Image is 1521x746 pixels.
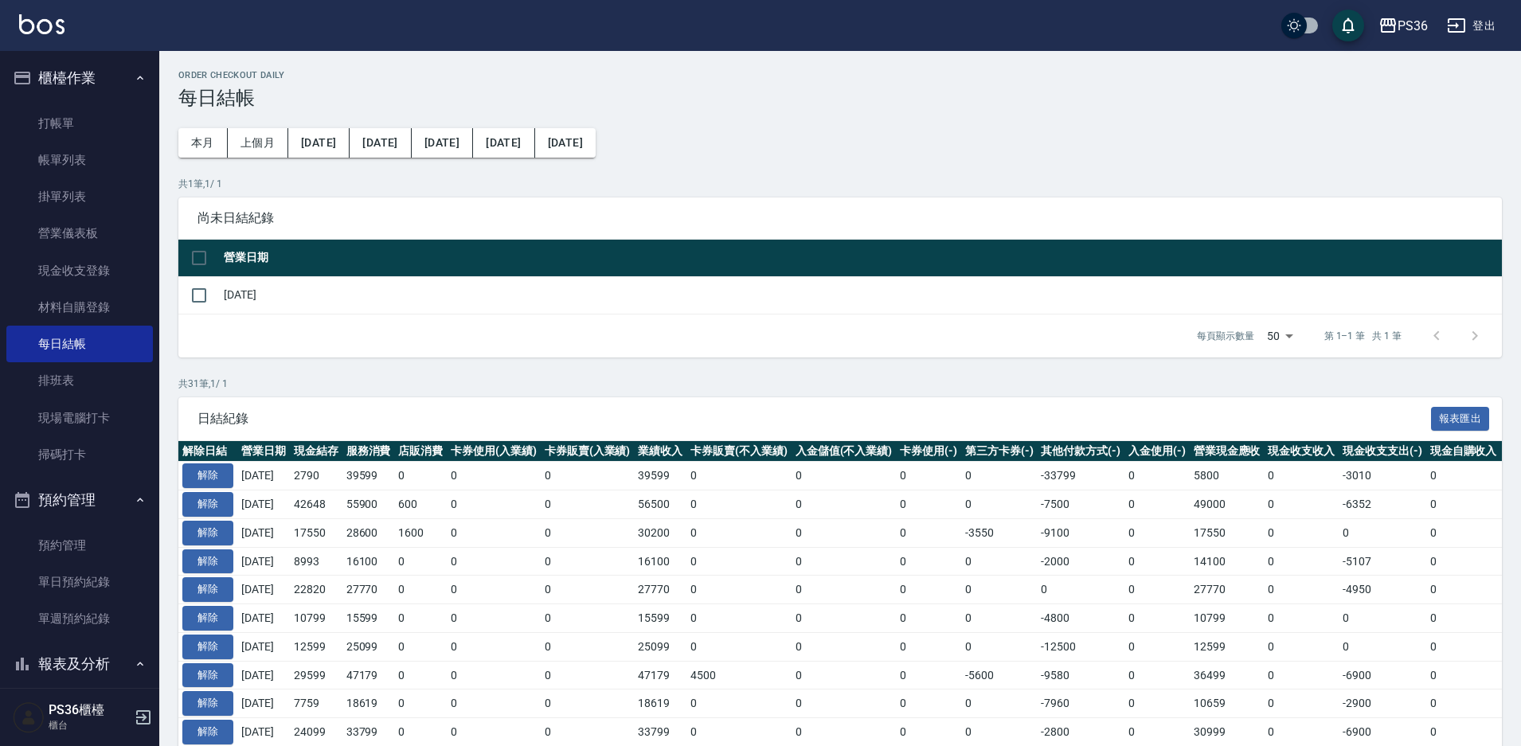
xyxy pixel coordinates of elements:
td: 0 [447,518,541,547]
th: 店販消費 [394,441,447,462]
td: -2000 [1037,547,1124,576]
button: 解除 [182,691,233,716]
td: 0 [792,632,897,661]
td: 17550 [1190,518,1265,547]
td: 0 [1124,661,1190,689]
button: 解除 [182,577,233,602]
td: 0 [792,576,897,604]
h3: 每日結帳 [178,87,1502,109]
button: PS36 [1372,10,1434,42]
td: 0 [1037,576,1124,604]
button: 登出 [1441,11,1502,41]
td: 0 [1339,632,1426,661]
td: 0 [394,547,447,576]
th: 卡券販賣(不入業績) [686,441,792,462]
td: 0 [1426,689,1501,718]
td: -9100 [1037,518,1124,547]
td: -3550 [961,518,1038,547]
td: 0 [1264,576,1339,604]
button: 報表及分析 [6,643,153,685]
p: 共 31 筆, 1 / 1 [178,377,1502,391]
th: 入金儲值(不入業績) [792,441,897,462]
td: 0 [792,518,897,547]
button: [DATE] [535,128,596,158]
td: 0 [896,576,961,604]
td: -3010 [1339,462,1426,490]
td: 0 [961,604,1038,633]
th: 卡券使用(-) [896,441,961,462]
td: -12500 [1037,632,1124,661]
td: 39599 [634,462,686,490]
td: 0 [686,462,792,490]
a: 掛單列表 [6,178,153,215]
td: [DATE] [237,576,290,604]
td: 0 [447,547,541,576]
td: 0 [1264,689,1339,718]
td: 0 [1124,518,1190,547]
button: 解除 [182,663,233,688]
button: 報表匯出 [1431,407,1490,432]
td: 16100 [634,547,686,576]
p: 櫃台 [49,718,130,732]
td: 0 [961,490,1038,519]
a: 現場電腦打卡 [6,400,153,436]
button: 預約管理 [6,479,153,521]
td: 15599 [342,604,395,633]
td: -2900 [1339,689,1426,718]
td: 0 [896,518,961,547]
td: 0 [1339,518,1426,547]
td: 10799 [1190,604,1265,633]
td: -9580 [1037,661,1124,689]
span: 日結紀錄 [197,411,1431,427]
td: 47179 [342,661,395,689]
td: 42648 [290,490,342,519]
td: 27770 [342,576,395,604]
th: 現金結存 [290,441,342,462]
td: 10799 [290,604,342,633]
td: 0 [686,632,792,661]
td: -7960 [1037,689,1124,718]
th: 服務消費 [342,441,395,462]
td: 0 [896,632,961,661]
td: -6900 [1339,661,1426,689]
td: -4800 [1037,604,1124,633]
td: 0 [394,462,447,490]
td: 0 [686,547,792,576]
img: Person [13,701,45,733]
button: [DATE] [412,128,473,158]
td: 0 [961,576,1038,604]
td: 55900 [342,490,395,519]
td: 0 [1264,490,1339,519]
td: 0 [686,518,792,547]
td: 8993 [290,547,342,576]
td: [DATE] [237,604,290,633]
td: -33799 [1037,462,1124,490]
td: 27770 [1190,576,1265,604]
th: 營業日期 [220,240,1502,277]
a: 帳單列表 [6,142,153,178]
div: 50 [1261,314,1299,357]
td: -5600 [961,661,1038,689]
td: 0 [394,632,447,661]
td: 0 [896,661,961,689]
td: [DATE] [220,276,1502,314]
td: -5107 [1339,547,1426,576]
td: 0 [896,462,961,490]
td: 0 [1339,604,1426,633]
td: 0 [1426,490,1501,519]
td: 0 [792,604,897,633]
th: 營業現金應收 [1190,441,1265,462]
td: 0 [394,576,447,604]
td: 0 [792,661,897,689]
td: 0 [447,576,541,604]
td: 18619 [634,689,686,718]
td: 0 [686,604,792,633]
td: 0 [896,490,961,519]
td: 0 [961,547,1038,576]
a: 現金收支登錄 [6,252,153,289]
td: 0 [394,661,447,689]
td: 0 [686,576,792,604]
button: 上個月 [228,128,288,158]
a: 單週預約紀錄 [6,600,153,637]
h5: PS36櫃檯 [49,702,130,718]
